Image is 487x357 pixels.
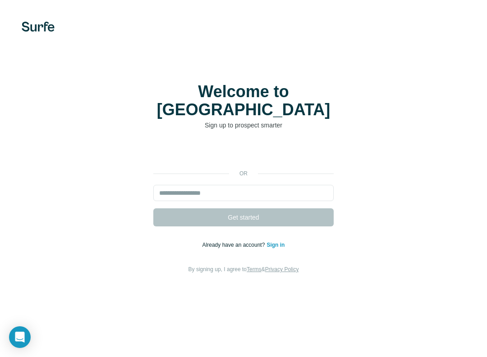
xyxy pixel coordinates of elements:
span: By signing up, I agree to & [188,266,299,272]
p: Sign up to prospect smarter [153,121,334,130]
a: Terms [247,266,262,272]
iframe: Boîte de dialogue "Se connecter avec Google" [302,9,478,146]
iframe: Bouton "Se connecter avec Google" [149,143,338,163]
div: Open Intercom Messenger [9,326,31,348]
span: Already have an account? [202,242,267,248]
p: or [229,169,258,178]
h1: Welcome to [GEOGRAPHIC_DATA] [153,83,334,119]
img: Surfe's logo [22,22,55,32]
a: Sign in [266,242,285,248]
a: Privacy Policy [265,266,299,272]
div: Se connecter avec Google. S'ouvre dans un nouvel onglet. [153,143,334,163]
